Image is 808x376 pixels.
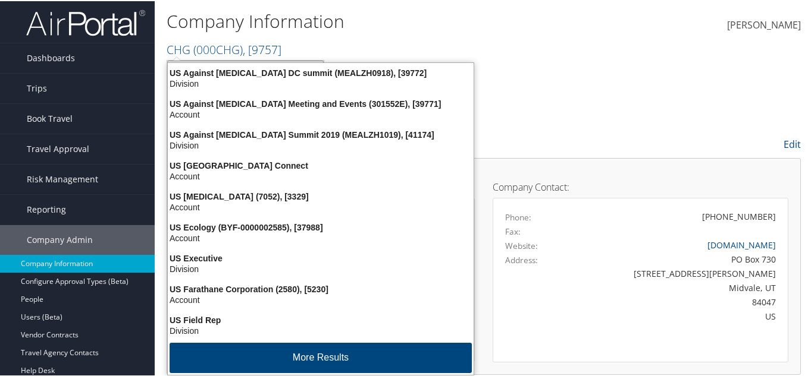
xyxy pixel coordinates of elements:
[505,210,531,222] label: Phone:
[577,309,776,321] div: US
[784,137,801,150] a: Edit
[161,128,481,139] div: US Against [MEDICAL_DATA] Summit 2019 (MEALZH1019), [41174]
[505,225,521,236] label: Fax:
[27,42,75,72] span: Dashboards
[161,201,481,211] div: Account
[27,103,73,132] span: Book Travel
[577,266,776,279] div: [STREET_ADDRESS][PERSON_NAME]
[170,342,472,372] button: More Results
[577,252,776,264] div: PO Box 730
[493,181,788,191] h4: Company Contact:
[161,190,481,201] div: US [MEDICAL_DATA] (7052), [3329]
[243,40,281,56] span: , [ 9757 ]
[161,293,481,304] div: Account
[577,280,776,293] div: Midvale, UT
[707,238,776,249] a: [DOMAIN_NAME]
[27,163,98,193] span: Risk Management
[161,232,481,242] div: Account
[161,77,481,88] div: Division
[505,239,538,251] label: Website:
[27,133,89,163] span: Travel Approval
[161,170,481,181] div: Account
[727,6,801,43] a: [PERSON_NAME]
[161,159,481,170] div: US [GEOGRAPHIC_DATA] Connect
[161,324,481,335] div: Division
[727,17,801,30] span: [PERSON_NAME]
[167,8,590,33] h1: Company Information
[167,40,281,56] a: CHG
[161,252,481,263] div: US Executive
[161,97,481,108] div: US Against [MEDICAL_DATA] Meeting and Events (301552E), [39771]
[161,263,481,273] div: Division
[577,295,776,307] div: 84047
[161,108,481,119] div: Account
[161,314,481,324] div: US Field Rep
[193,40,243,56] span: ( 000CHG )
[27,72,47,102] span: Trips
[167,59,324,81] input: Search Accounts
[161,221,481,232] div: US Ecology (BYF-0000002585), [37988]
[161,139,481,150] div: Division
[161,283,481,293] div: US Farathane Corporation (2580), [5230]
[505,253,538,265] label: Address:
[26,8,145,36] img: airportal-logo.png
[27,224,93,254] span: Company Admin
[161,67,481,77] div: US Against [MEDICAL_DATA] DC summit (MEALZH0918), [39772]
[702,209,776,222] div: [PHONE_NUMBER]
[27,194,66,223] span: Reporting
